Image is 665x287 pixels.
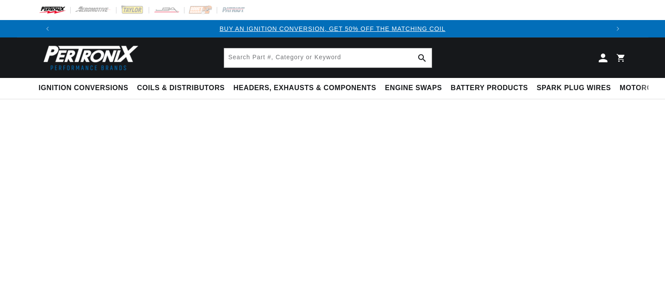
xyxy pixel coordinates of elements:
span: Battery Products [451,84,528,93]
slideshow-component: Translation missing: en.sections.announcements.announcement_bar [17,20,648,37]
summary: Battery Products [447,78,532,98]
span: Spark Plug Wires [537,84,611,93]
a: BUY AN IGNITION CONVERSION, GET 50% OFF THE MATCHING COIL [219,25,445,32]
span: Ignition Conversions [39,84,129,93]
img: Pertronix [39,43,139,73]
summary: Headers, Exhausts & Components [229,78,380,98]
summary: Spark Plug Wires [532,78,615,98]
div: 1 of 3 [56,24,609,34]
input: Search Part #, Category or Keyword [224,48,432,68]
button: Translation missing: en.sections.announcements.next_announcement [609,20,627,37]
span: Engine Swaps [385,84,442,93]
summary: Engine Swaps [381,78,447,98]
span: Coils & Distributors [137,84,225,93]
summary: Ignition Conversions [39,78,133,98]
span: Headers, Exhausts & Components [233,84,376,93]
div: Announcement [56,24,609,34]
button: Search Part #, Category or Keyword [413,48,432,68]
button: Translation missing: en.sections.announcements.previous_announcement [39,20,56,37]
summary: Coils & Distributors [133,78,229,98]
